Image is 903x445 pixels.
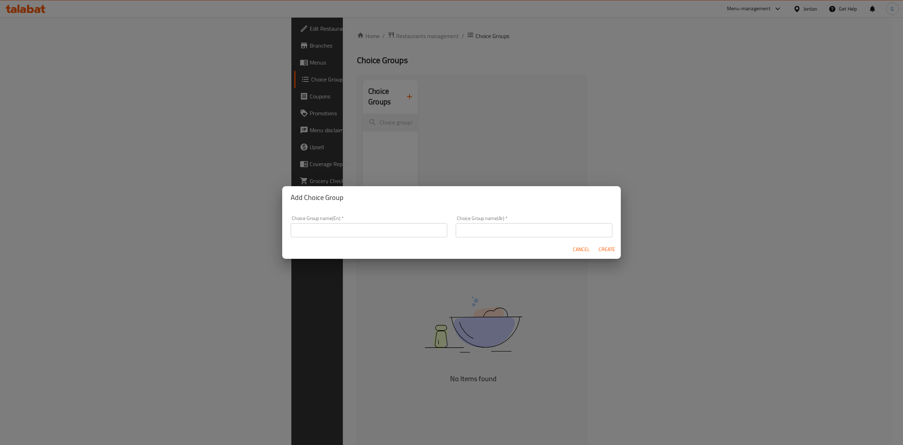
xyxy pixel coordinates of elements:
[570,243,593,256] button: Cancel
[595,243,618,256] button: Create
[456,223,612,237] input: Please enter Choice Group name(ar)
[573,245,590,254] span: Cancel
[598,245,615,254] span: Create
[291,192,612,203] h2: Add Choice Group
[291,223,447,237] input: Please enter Choice Group name(en)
